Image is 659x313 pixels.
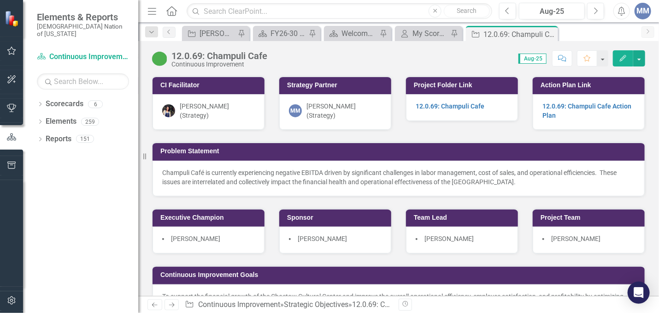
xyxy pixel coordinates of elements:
[160,214,260,221] h3: Executive Champion
[635,3,651,19] button: MM
[424,235,474,242] span: [PERSON_NAME]
[341,28,377,39] div: Welcome Page
[352,300,429,309] div: 12.0.69: Champuli Cafe
[162,104,175,117] img: Layla Freeman
[541,214,640,221] h3: Project Team
[5,10,21,26] img: ClearPoint Strategy
[37,73,129,90] input: Search Below...
[628,282,650,304] div: Open Intercom Messenger
[200,28,235,39] div: [PERSON_NAME] SO's
[414,214,513,221] h3: Team Lead
[171,61,267,68] div: Continuous Improvement
[180,102,255,120] div: [PERSON_NAME] (Strategy)
[46,134,71,144] a: Reports
[88,100,103,108] div: 6
[397,28,448,39] a: My Scorecard
[306,102,382,120] div: [PERSON_NAME] (Strategy)
[187,3,492,19] input: Search ClearPoint...
[171,51,267,61] div: 12.0.69: Champuli Cafe
[519,3,585,19] button: Aug-25
[444,5,490,18] button: Search
[162,292,635,310] p: To support the financial growth of the Choctaw Cultural Center and improve the overall operationa...
[551,235,600,242] span: [PERSON_NAME]
[160,271,640,278] h3: Continuous Improvement Goals
[287,214,387,221] h3: Sponsor
[81,118,99,126] div: 259
[37,12,129,23] span: Elements & Reports
[37,52,129,62] a: Continuous Improvement
[171,235,220,242] span: [PERSON_NAME]
[162,168,635,187] p: Champuli Café is currently experiencing negative EBITDA driven by significant challenges in labor...
[284,300,348,309] a: Strategic Objectives
[522,6,582,17] div: Aug-25
[541,82,640,89] h3: Action Plan Link
[412,28,448,39] div: My Scorecard
[518,54,547,64] span: Aug-25
[152,51,167,66] img: CI Action Plan Approved/In Progress
[287,82,387,89] h3: Strategy Partner
[255,28,306,39] a: FY26-30 Strategic Plan
[185,300,392,310] div: » »
[198,300,280,309] a: Continuous Improvement
[271,28,306,39] div: FY26-30 Strategic Plan
[289,104,302,117] div: MM
[37,23,129,38] small: [DEMOGRAPHIC_DATA] Nation of [US_STATE]
[298,235,347,242] span: [PERSON_NAME]
[326,28,377,39] a: Welcome Page
[416,102,484,110] a: 12.0.69: Champuli Cafe
[46,116,76,127] a: Elements
[457,7,477,14] span: Search
[160,82,260,89] h3: CI Facilitator
[542,102,631,119] a: 12.0.69: Champuli Cafe Action Plan
[76,135,94,143] div: 151
[46,99,83,109] a: Scorecards
[414,82,513,89] h3: Project Folder Link
[160,148,640,155] h3: Problem Statement
[483,29,556,40] div: 12.0.69: Champuli Cafe
[184,28,235,39] a: [PERSON_NAME] SO's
